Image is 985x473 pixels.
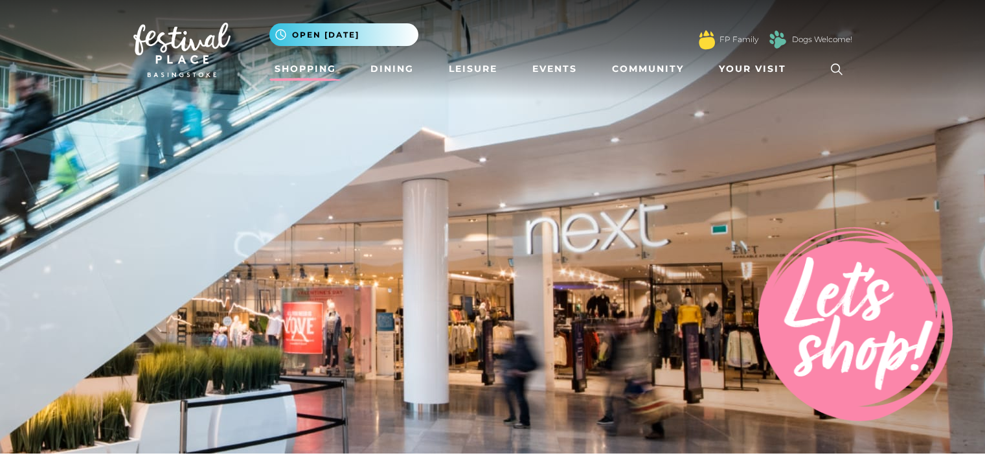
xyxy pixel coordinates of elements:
[792,34,852,45] a: Dogs Welcome!
[714,57,798,81] a: Your Visit
[719,34,758,45] a: FP Family
[527,57,582,81] a: Events
[365,57,419,81] a: Dining
[607,57,689,81] a: Community
[719,62,786,76] span: Your Visit
[269,57,341,81] a: Shopping
[292,29,359,41] span: Open [DATE]
[444,57,503,81] a: Leisure
[269,23,418,46] button: Open [DATE]
[133,23,231,77] img: Festival Place Logo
